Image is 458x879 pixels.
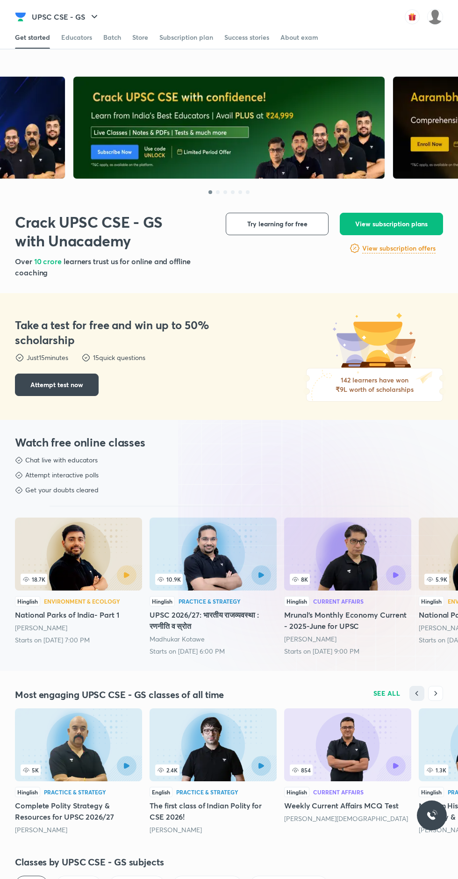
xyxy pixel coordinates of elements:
[15,623,67,632] a: [PERSON_NAME]
[25,470,99,480] p: Attempt interactive polls
[15,374,99,396] button: Attempt test now
[150,609,277,632] h5: UPSC 2026/27: भारतीय राजव्यवस्था : रणनीति व स्रोत
[25,485,99,495] p: Get your doubts cleared
[132,26,148,49] a: Store
[61,33,92,42] div: Educators
[15,623,142,633] div: Sudarshan Gurjar
[327,375,422,385] h6: 142 learners have won
[155,764,179,776] span: 2.4K
[327,385,422,394] h6: ₹9L worth of scholarships
[15,256,34,266] span: Over
[132,33,148,42] div: Store
[427,9,443,25] img: Yuvraj M
[284,609,411,632] h5: Mrunal's Monthly Economy Current - 2025-June for UPSC
[419,787,444,797] div: Hinglish
[15,596,40,606] div: Hinglish
[373,690,401,697] span: SEE ALL
[150,596,175,606] div: Hinglish
[405,9,420,24] img: avatar
[159,33,213,42] div: Subscription plan
[284,800,411,811] h5: Weekly Current Affairs MCQ Test
[290,574,310,585] span: 8K
[247,219,308,229] span: Try learning for free
[30,380,83,389] span: Attempt test now
[330,311,419,368] img: dst-trophy
[150,634,205,643] a: Madhukar Kotawe
[15,787,40,797] div: Hinglish
[419,596,444,606] div: Hinglish
[93,353,145,362] p: 15 quick questions
[424,764,448,776] span: 1.3K
[103,26,121,49] a: Batch
[15,708,142,837] div: Complete Polity Strategy & Resources for UPSC 2026/27
[426,810,437,821] img: ttu
[15,689,229,701] h4: Most engaging UPSC CSE - GS classes of all time
[15,435,443,450] h3: Watch free online classes
[15,256,191,277] span: learners trust us for online and offline coaching
[21,574,47,585] span: 18.7K
[15,800,142,822] h5: Complete Polity Strategy & Resources for UPSC 2026/27
[355,219,428,229] span: View subscription plans
[284,814,411,823] div: Atul Jain
[284,647,411,656] div: Starts on Jul 5, 9:00 PM
[150,708,277,837] div: The first class of Indian Polity for CSE 2026!
[103,33,121,42] div: Batch
[280,26,318,49] a: About exam
[15,213,191,250] h1: Crack UPSC CSE - GS with Unacademy
[179,598,241,604] div: Practice & Strategy
[150,825,277,835] div: Sarmad Mehraj
[150,647,277,656] div: Starts on Jul 5, 6:00 PM
[15,609,142,620] h5: National Parks of India- Part 1
[224,33,269,42] div: Success stories
[368,686,406,701] button: SEE ALL
[424,574,449,585] span: 5.9K
[280,33,318,42] div: About exam
[27,353,68,362] p: Just 15 minutes
[150,825,202,834] a: [PERSON_NAME]
[226,213,329,235] button: Try learning for free
[284,634,411,644] div: Mrunal Patel
[15,825,67,834] a: [PERSON_NAME]
[362,244,436,253] h6: View subscription offers
[81,353,91,362] img: dst-points
[15,26,50,49] a: Get started
[34,256,64,266] span: 10 crore
[313,598,364,604] div: Current Affairs
[25,455,98,465] p: Chat live with educators
[15,856,443,868] h4: Classes by UPSC CSE - GS subjects
[340,213,443,235] button: View subscription plans
[284,814,408,823] a: [PERSON_NAME][DEMOGRAPHIC_DATA]
[15,825,142,835] div: Dr Sidharth Arora
[61,26,92,49] a: Educators
[150,634,277,644] div: Madhukar Kotawe
[15,33,50,42] div: Get started
[150,787,172,797] div: English
[44,598,120,604] div: Environment & Ecology
[224,26,269,49] a: Success stories
[362,243,436,254] a: View subscription offers
[21,764,41,776] span: 5K
[44,789,106,795] div: Practice & Strategy
[150,800,277,822] h5: The first class of Indian Polity for CSE 2026!
[313,789,364,795] div: Current Affairs
[284,596,309,606] div: Hinglish
[280,518,415,656] a: Mrunal's Monthly Economy Current - 2025-June for UPSC
[284,634,336,643] a: [PERSON_NAME]
[284,787,309,797] div: Hinglish
[15,317,242,347] h3: Take a test for free and win up to 50% scholarship
[284,708,411,826] div: Weekly Current Affairs MCQ Test
[15,635,142,645] div: Starts on Aug 11, 7:00 PM
[15,353,24,362] img: dst-points
[15,11,26,22] img: Company Logo
[290,764,313,776] span: 854
[26,7,106,26] button: UPSC CSE - GS
[159,26,213,49] a: Subscription plan
[155,574,183,585] span: 10.9K
[176,789,238,795] div: Practice & Strategy
[146,518,280,656] a: UPSC 2026/27: भारतीय राजव्यवस्था : रणनीति व स्रोत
